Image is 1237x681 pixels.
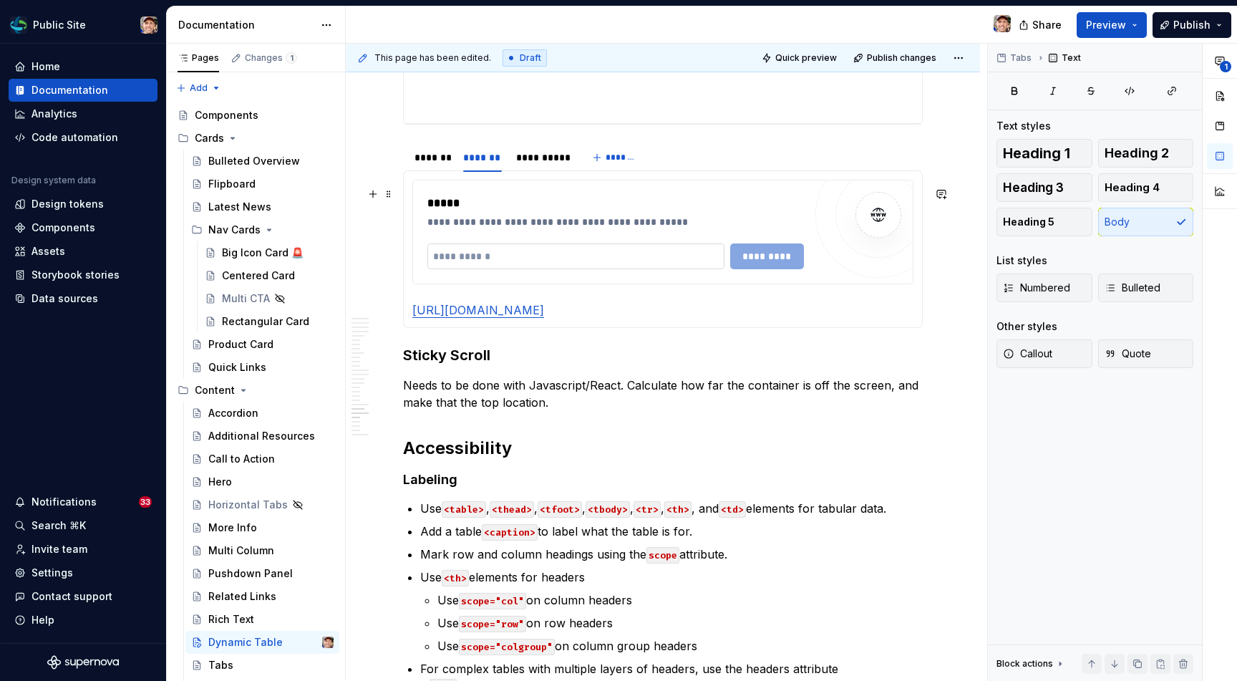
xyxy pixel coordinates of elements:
[520,52,541,64] span: Draft
[9,287,157,310] a: Data sources
[208,429,315,443] div: Additional Resources
[9,609,157,632] button: Help
[420,523,923,540] p: Add a table to label what the table is for.
[719,501,746,518] code: <td>
[31,59,60,74] div: Home
[208,521,257,535] div: More Info
[3,9,163,40] button: Public SiteChris Greufe
[185,402,339,425] a: Accordion
[31,221,95,235] div: Components
[403,437,923,460] h2: Accessibility
[286,52,297,64] span: 1
[185,218,339,241] div: Nav Cards
[9,240,157,263] a: Assets
[996,253,1047,268] div: List styles
[9,561,157,584] a: Settings
[1086,18,1126,32] span: Preview
[9,585,157,608] button: Contact support
[208,223,261,237] div: Nav Cards
[1012,12,1071,38] button: Share
[185,333,339,356] a: Product Card
[185,195,339,218] a: Latest News
[31,495,97,509] div: Notifications
[185,173,339,195] a: Flipboard
[412,303,544,317] a: [URL][DOMAIN_NAME]
[1032,18,1062,32] span: Share
[172,127,339,150] div: Cards
[1105,281,1160,295] span: Bulleted
[1003,180,1064,195] span: Heading 3
[172,379,339,402] div: Content
[208,498,288,512] div: Horizontal Tabs
[185,516,339,539] a: More Info
[996,339,1092,368] button: Callout
[185,631,339,654] a: Dynamic TableChris Greufe
[1105,146,1169,160] span: Heading 2
[185,425,339,448] a: Additional Resources
[992,48,1038,68] button: Tabs
[459,639,555,655] code: scope="colgroup"
[664,501,692,518] code: <th>
[442,570,469,586] code: <th>
[178,52,219,64] div: Pages
[9,102,157,125] a: Analytics
[208,475,232,489] div: Hero
[9,216,157,239] a: Components
[1003,215,1054,229] span: Heading 5
[31,197,104,211] div: Design tokens
[185,608,339,631] a: Rich Text
[178,18,314,32] div: Documentation
[31,107,77,121] div: Analytics
[11,175,96,186] div: Design system data
[185,493,339,516] a: Horizontal Tabs
[208,566,293,581] div: Pushdown Panel
[1153,12,1231,38] button: Publish
[31,291,98,306] div: Data sources
[996,208,1092,236] button: Heading 5
[185,654,339,677] a: Tabs
[31,130,118,145] div: Code automation
[996,119,1051,133] div: Text styles
[634,501,661,518] code: <tr>
[403,471,923,488] h4: Labeling
[208,200,271,214] div: Latest News
[47,655,119,670] a: Supernova Logo
[185,585,339,608] a: Related Links
[10,16,27,34] img: f6f21888-ac52-4431-a6ea-009a12e2bf23.png
[208,544,274,558] div: Multi Column
[403,377,923,411] p: Needs to be done with Javascript/React. Calculate how far the container is off the screen, and ma...
[437,591,923,609] p: Use on column headers
[1003,281,1070,295] span: Numbered
[849,48,943,68] button: Publish changes
[222,291,270,306] div: Multi CTA
[374,52,491,64] span: This page has been edited.
[208,406,258,420] div: Accordion
[208,452,275,466] div: Call to Action
[459,616,526,632] code: scope="row"
[31,613,54,627] div: Help
[757,48,843,68] button: Quick preview
[140,16,157,34] img: Chris Greufe
[9,126,157,149] a: Code automation
[420,546,923,563] p: Mark row and column headings using the attribute.
[775,52,837,64] span: Quick preview
[994,15,1011,32] img: Chris Greufe
[195,383,235,397] div: Content
[208,154,300,168] div: Bulleted Overview
[185,150,339,173] a: Bulleted Overview
[996,319,1057,334] div: Other styles
[222,314,309,329] div: Rectangular Card
[31,518,86,533] div: Search ⌘K
[208,360,266,375] div: Quick Links
[31,244,65,259] div: Assets
[208,635,283,649] div: Dynamic Table
[208,589,276,604] div: Related Links
[538,501,582,518] code: <tfoot>
[1010,52,1032,64] span: Tabs
[199,241,339,264] a: Big Icon Card 🚨
[222,269,295,283] div: Centered Card
[33,18,86,32] div: Public Site
[1105,347,1151,361] span: Quote
[9,55,157,78] a: Home
[459,593,526,609] code: scope="col"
